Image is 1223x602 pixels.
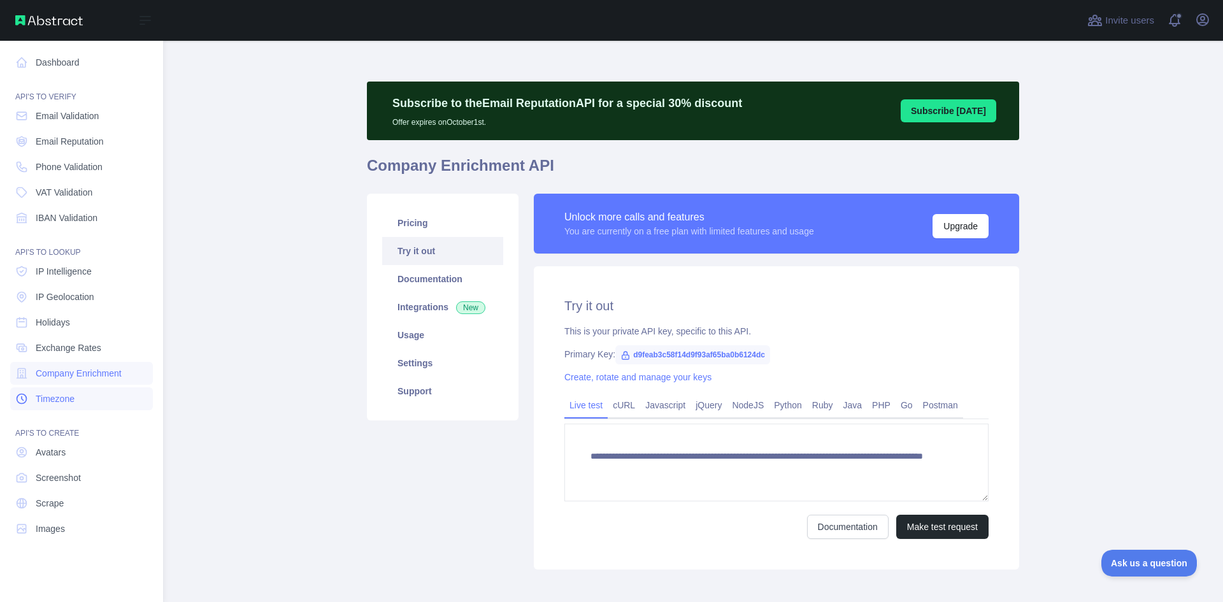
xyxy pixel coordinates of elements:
[10,181,153,204] a: VAT Validation
[918,395,963,415] a: Postman
[382,377,503,405] a: Support
[10,413,153,438] div: API'S TO CREATE
[933,214,989,238] button: Upgrade
[640,395,690,415] a: Javascript
[10,517,153,540] a: Images
[615,345,770,364] span: d9feab3c58f14d9f93af65ba0b6124dc
[1105,13,1154,28] span: Invite users
[564,297,989,315] h2: Try it out
[36,446,66,459] span: Avatars
[36,135,104,148] span: Email Reputation
[608,395,640,415] a: cURL
[382,321,503,349] a: Usage
[896,515,989,539] button: Make test request
[382,349,503,377] a: Settings
[807,395,838,415] a: Ruby
[838,395,868,415] a: Java
[382,209,503,237] a: Pricing
[10,206,153,229] a: IBAN Validation
[10,285,153,308] a: IP Geolocation
[36,186,92,199] span: VAT Validation
[10,104,153,127] a: Email Validation
[564,210,814,225] div: Unlock more calls and features
[10,336,153,359] a: Exchange Rates
[10,155,153,178] a: Phone Validation
[10,362,153,385] a: Company Enrichment
[807,515,889,539] a: Documentation
[564,348,989,361] div: Primary Key:
[382,265,503,293] a: Documentation
[392,112,742,127] p: Offer expires on October 1st.
[727,395,769,415] a: NodeJS
[10,466,153,489] a: Screenshot
[1101,550,1198,577] iframe: Toggle Customer Support
[382,237,503,265] a: Try it out
[456,301,485,314] span: New
[10,76,153,102] div: API'S TO VERIFY
[36,497,64,510] span: Scrape
[36,265,92,278] span: IP Intelligence
[382,293,503,321] a: Integrations New
[36,161,103,173] span: Phone Validation
[392,94,742,112] p: Subscribe to the Email Reputation API for a special 30 % discount
[367,155,1019,186] h1: Company Enrichment API
[769,395,807,415] a: Python
[10,232,153,257] div: API'S TO LOOKUP
[36,341,101,354] span: Exchange Rates
[10,51,153,74] a: Dashboard
[36,110,99,122] span: Email Validation
[15,15,83,25] img: Abstract API
[10,387,153,410] a: Timezone
[36,392,75,405] span: Timezone
[36,211,97,224] span: IBAN Validation
[10,311,153,334] a: Holidays
[564,395,608,415] a: Live test
[36,290,94,303] span: IP Geolocation
[901,99,996,122] button: Subscribe [DATE]
[36,316,70,329] span: Holidays
[564,325,989,338] div: This is your private API key, specific to this API.
[36,471,81,484] span: Screenshot
[36,522,65,535] span: Images
[10,441,153,464] a: Avatars
[10,260,153,283] a: IP Intelligence
[690,395,727,415] a: jQuery
[896,395,918,415] a: Go
[564,225,814,238] div: You are currently on a free plan with limited features and usage
[10,130,153,153] a: Email Reputation
[867,395,896,415] a: PHP
[10,492,153,515] a: Scrape
[1085,10,1157,31] button: Invite users
[564,372,712,382] a: Create, rotate and manage your keys
[36,367,122,380] span: Company Enrichment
